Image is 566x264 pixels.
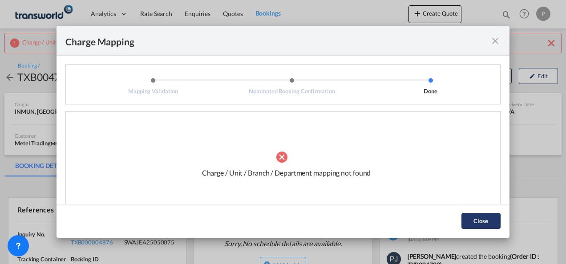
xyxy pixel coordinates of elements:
button: Close [461,213,501,229]
li: Nominated Booking Confirmation [222,77,361,95]
div: Charge / Unit / Branch / Department mapping not found [202,168,371,184]
div: Charge Mapping [65,35,134,46]
li: Done [361,77,500,95]
body: Editor, editor2 [9,9,154,18]
li: Mapping Validation [84,77,222,95]
md-dialog: Mapping ValidationNominated Booking ... [57,26,509,237]
md-icon: icon-close fg-AAA8AD cursor [490,36,501,46]
md-icon: icon-close-circle [275,146,298,168]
